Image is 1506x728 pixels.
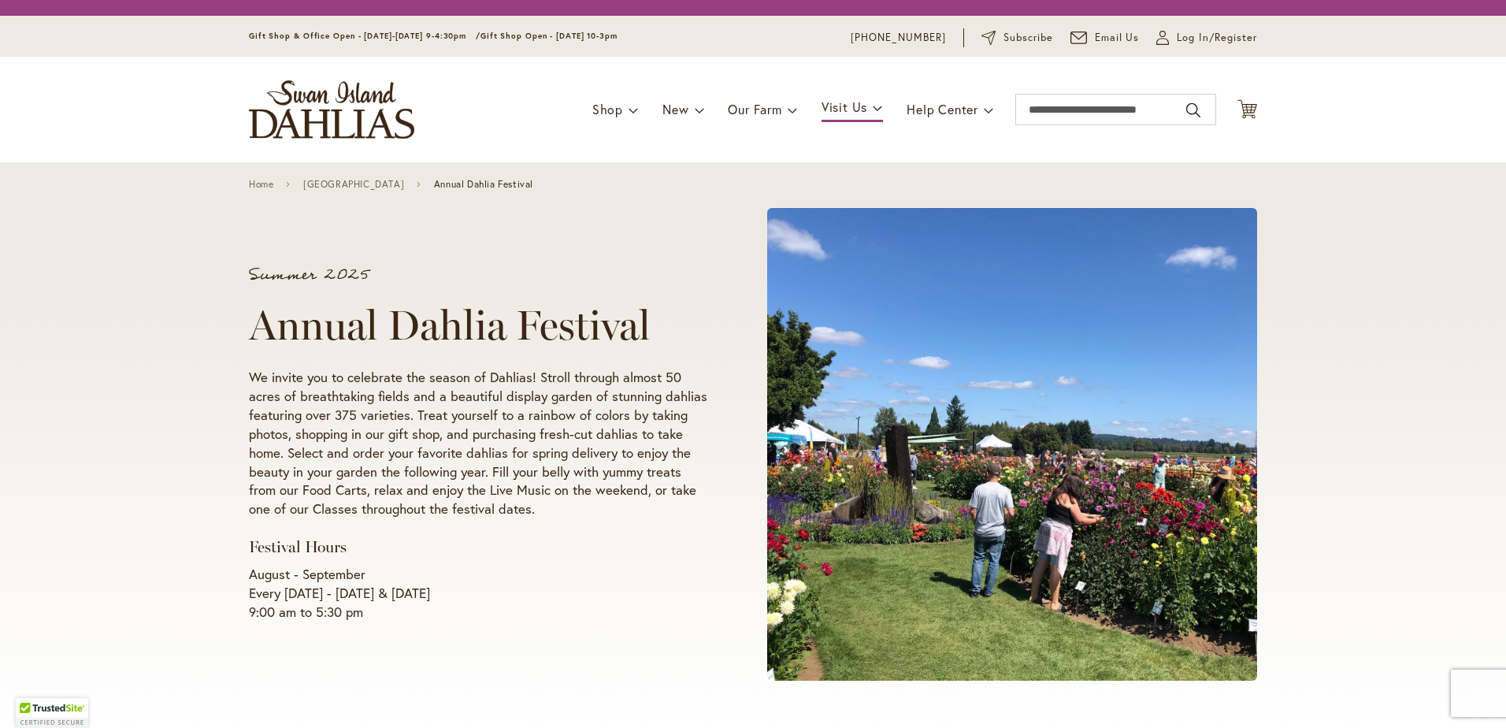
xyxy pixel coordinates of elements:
[1003,30,1053,46] span: Subscribe
[1177,30,1257,46] span: Log In/Register
[981,30,1053,46] a: Subscribe
[249,565,707,622] p: August - September Every [DATE] - [DATE] & [DATE] 9:00 am to 5:30 pm
[249,179,273,190] a: Home
[249,537,707,557] h3: Festival Hours
[728,101,781,117] span: Our Farm
[662,101,688,117] span: New
[249,368,707,519] p: We invite you to celebrate the season of Dahlias! Stroll through almost 50 acres of breathtaking ...
[907,101,978,117] span: Help Center
[249,302,707,349] h1: Annual Dahlia Festival
[851,30,946,46] a: [PHONE_NUMBER]
[1070,30,1140,46] a: Email Us
[249,267,707,283] p: Summer 2025
[434,179,533,190] span: Annual Dahlia Festival
[592,101,623,117] span: Shop
[1095,30,1140,46] span: Email Us
[249,31,480,41] span: Gift Shop & Office Open - [DATE]-[DATE] 9-4:30pm /
[249,80,414,139] a: store logo
[822,98,867,115] span: Visit Us
[1156,30,1257,46] a: Log In/Register
[480,31,618,41] span: Gift Shop Open - [DATE] 10-3pm
[303,179,404,190] a: [GEOGRAPHIC_DATA]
